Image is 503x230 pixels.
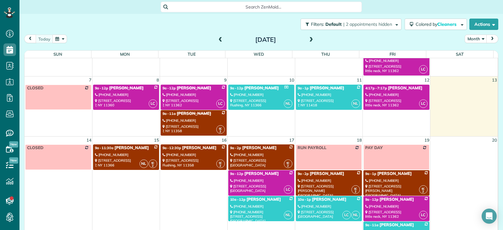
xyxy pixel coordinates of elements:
[298,171,309,176] span: 9a - 2p
[24,35,36,43] button: prev
[95,146,114,150] span: 9a - 11:30a
[365,210,428,219] div: [STREET_ADDRESS] little neck, NY 11362
[351,99,360,108] span: NL
[416,21,459,27] span: Colored by
[140,160,148,168] span: NL
[284,211,292,219] span: NL
[254,52,264,57] span: Wed
[298,184,360,198] div: [STREET_ADDRESS][PERSON_NAME] [GEOGRAPHIC_DATA]
[388,86,422,91] span: [PERSON_NAME]
[177,86,211,91] span: [PERSON_NAME]
[27,86,43,91] span: CLOSED
[188,52,196,57] span: Tue
[151,161,155,165] span: SC
[365,223,379,227] span: 9a - 11a
[156,76,160,84] a: 8
[230,204,292,209] div: [PHONE_NUMBER]
[419,99,428,108] span: LC
[365,64,428,73] div: [STREET_ADDRESS] little neck, NY 11362
[298,93,360,97] div: [PHONE_NUMBER]
[289,76,295,84] a: 10
[163,158,225,167] div: [STREET_ADDRESS] Flushing, NY 11358
[242,145,276,150] span: [PERSON_NAME]
[424,76,430,84] a: 12
[95,86,108,90] span: 9a - 12p
[301,19,401,30] button: Filters: Default | 2 appointments hidden
[482,209,497,224] div: Open Intercom Messenger
[354,187,357,190] span: SC
[95,93,157,97] div: [PHONE_NUMBER]
[491,76,498,84] a: 13
[312,197,346,202] span: [PERSON_NAME]
[244,86,279,91] span: [PERSON_NAME]
[298,86,309,90] span: 9a - 1p
[297,19,401,30] a: Filters: Default | 2 appointments hidden
[284,163,292,169] small: 2
[163,86,176,90] span: 9a - 12p
[365,204,428,209] div: [PHONE_NUMBER]
[469,19,498,30] button: Actions
[325,21,342,27] span: Default
[230,171,244,176] span: 9a - 12p
[377,171,412,176] span: [PERSON_NAME]
[53,52,62,57] span: Sun
[298,98,360,108] div: [STREET_ADDRESS] ?, NY 11418
[298,145,327,150] span: RUN PAYROLL
[230,146,241,150] span: 9a - 2p
[219,127,222,130] span: SC
[120,52,130,57] span: Mon
[310,171,344,176] span: [PERSON_NAME]
[224,76,227,84] a: 9
[298,210,360,219] div: [STREET_ADDRESS] [GEOGRAPHIC_DATA]
[9,141,18,148] span: New
[217,163,224,169] small: 2
[298,197,311,202] span: 10a - 1p
[365,171,377,176] span: 9a - 1p
[230,184,292,193] div: [STREET_ADDRESS] [GEOGRAPHIC_DATA]
[163,118,225,123] div: [PHONE_NUMBER]
[230,98,292,108] div: [STREET_ADDRESS] Flushing, NY 11366
[422,187,425,190] span: SC
[221,137,227,144] a: 16
[86,137,92,144] a: 14
[163,124,225,133] div: [STREET_ADDRESS] ?, NY 11358
[244,171,279,176] span: [PERSON_NAME]
[230,86,244,90] span: 9a - 12p
[424,137,430,144] a: 19
[365,98,428,108] div: [STREET_ADDRESS] little neck, NY 11362
[95,158,157,167] div: [STREET_ADDRESS] ?, NY 11366
[456,52,464,57] span: Sat
[379,222,414,227] span: [PERSON_NAME]
[365,86,387,90] span: 4:17p - 7:17p
[219,161,222,165] span: SC
[486,35,498,43] button: next
[284,99,292,108] span: NL
[419,65,428,74] span: LC
[217,129,224,135] small: 2
[246,197,281,202] span: [PERSON_NAME]
[365,145,383,150] span: PAY DAY
[365,197,379,202] span: 9a - 12p
[390,52,396,57] span: Fri
[379,197,414,202] span: [PERSON_NAME]
[230,210,292,223] div: [PHONE_NUMBER][STREET_ADDRESS] [GEOGRAPHIC_DATA]
[289,137,295,144] a: 17
[9,157,18,164] span: New
[419,189,427,195] small: 2
[351,211,360,219] span: NL
[437,21,457,27] span: Cleaners
[286,161,290,165] span: SC
[216,99,225,108] span: LC
[311,21,324,27] span: Filters:
[88,76,92,84] a: 7
[149,99,157,108] span: LC
[163,153,225,157] div: [PHONE_NUMBER]
[36,35,53,43] button: today
[321,52,330,57] span: Thu
[153,137,160,144] a: 15
[419,211,428,219] span: LC
[226,36,305,43] h2: [DATE]
[465,35,487,43] button: Month
[405,19,467,30] button: Colored byCleaners
[95,153,157,157] div: [PHONE_NUMBER]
